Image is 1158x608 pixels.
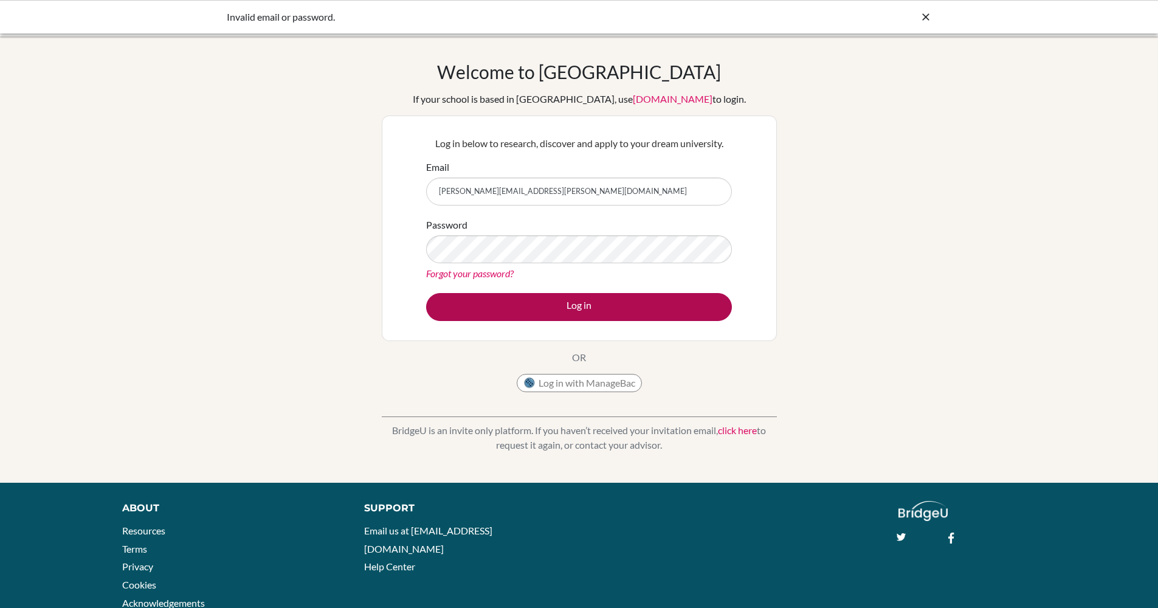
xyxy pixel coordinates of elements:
[364,501,565,516] div: Support
[122,501,337,516] div: About
[633,93,712,105] a: [DOMAIN_NAME]
[898,501,948,521] img: logo_white@2x-f4f0deed5e89b7ecb1c2cc34c3e3d731f90f0f143d5ea2071677605dd97b5244.png
[517,374,642,392] button: Log in with ManageBac
[426,293,732,321] button: Log in
[426,160,449,174] label: Email
[122,561,153,572] a: Privacy
[572,350,586,365] p: OR
[426,136,732,151] p: Log in below to research, discover and apply to your dream university.
[364,525,492,554] a: Email us at [EMAIL_ADDRESS][DOMAIN_NAME]
[718,424,757,436] a: click here
[122,579,156,590] a: Cookies
[122,543,147,554] a: Terms
[426,268,514,279] a: Forgot your password?
[426,218,467,232] label: Password
[382,423,777,452] p: BridgeU is an invite only platform. If you haven’t received your invitation email, to request it ...
[413,92,746,106] div: If your school is based in [GEOGRAPHIC_DATA], use to login.
[437,61,721,83] h1: Welcome to [GEOGRAPHIC_DATA]
[122,525,165,536] a: Resources
[364,561,415,572] a: Help Center
[227,10,750,24] div: Invalid email or password.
